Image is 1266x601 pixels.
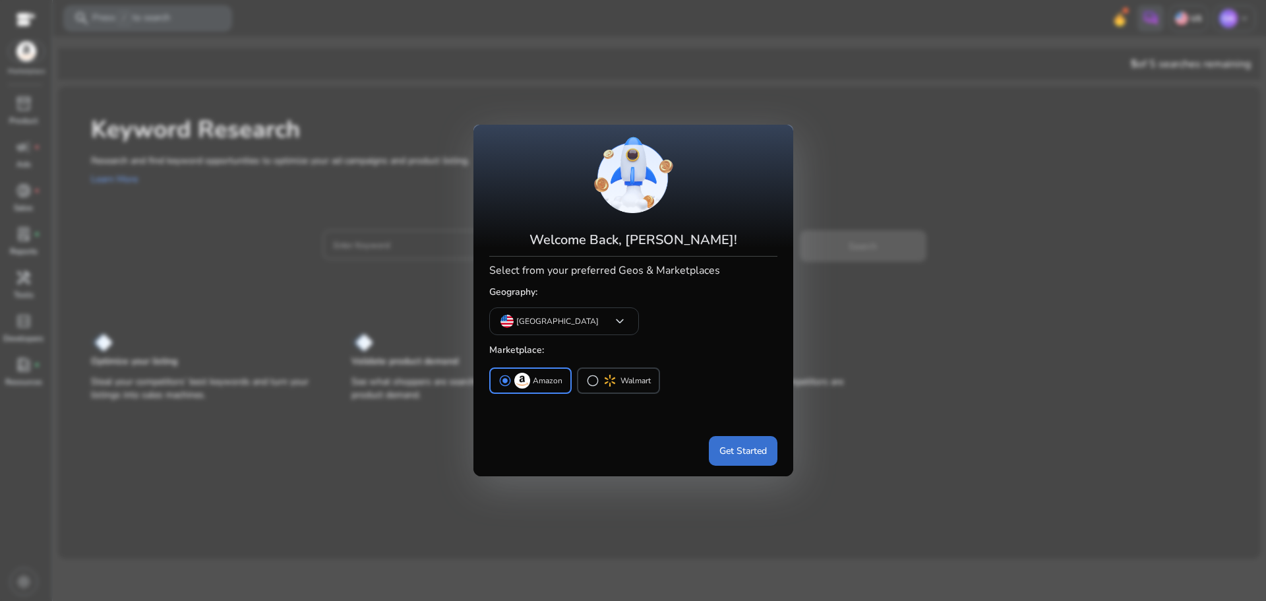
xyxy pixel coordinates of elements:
[586,374,599,387] span: radio_button_unchecked
[489,340,777,362] h5: Marketplace:
[500,315,514,328] img: us.svg
[612,313,628,329] span: keyboard_arrow_down
[709,436,777,466] button: Get Started
[620,374,651,388] p: Walmart
[533,374,562,388] p: Amazon
[719,444,767,458] span: Get Started
[489,282,777,303] h5: Geography:
[514,373,530,389] img: amazon.svg
[602,373,618,389] img: walmart.svg
[516,315,599,327] p: [GEOGRAPHIC_DATA]
[498,374,512,387] span: radio_button_checked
